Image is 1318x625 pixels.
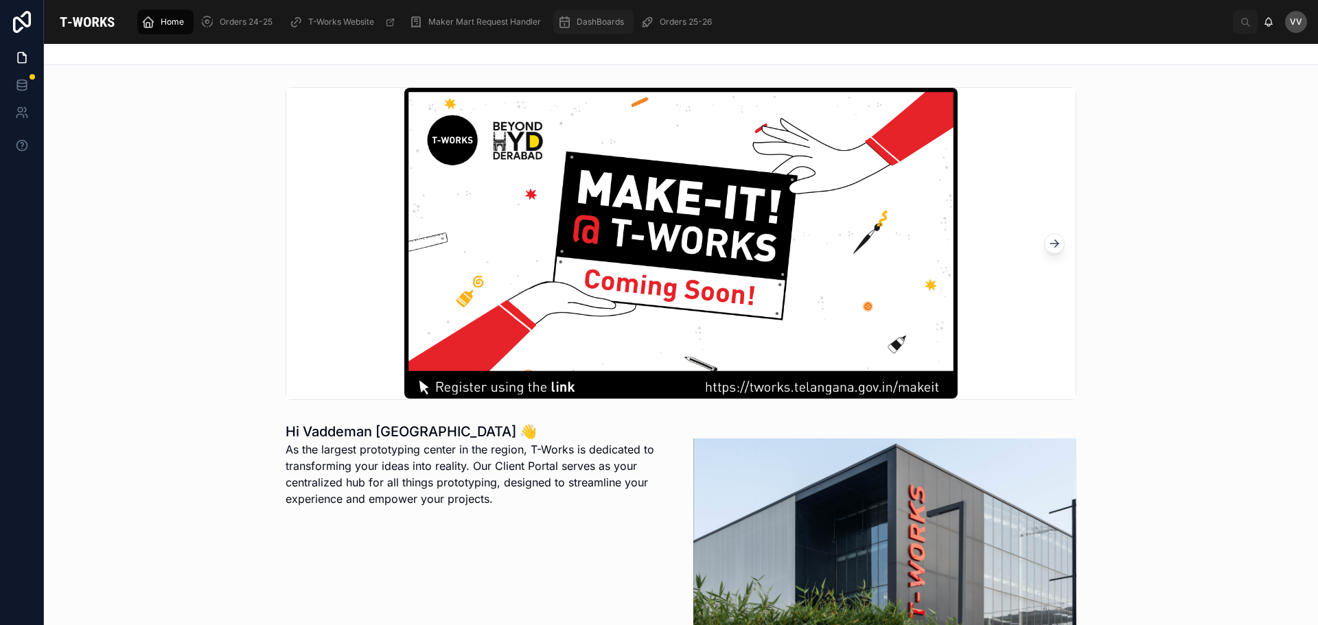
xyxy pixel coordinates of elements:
[660,16,712,27] span: Orders 25-26
[404,88,958,399] img: make-it-oming-soon-09-10.jpg
[405,10,551,34] a: Maker Mart Request Handler
[285,10,402,34] a: T-Works Website
[1290,16,1302,27] span: VV
[577,16,624,27] span: DashBoards
[55,11,119,33] img: App logo
[286,441,669,507] p: As the largest prototyping center in the region, T-Works is dedicated to transforming your ideas ...
[286,422,669,441] h1: Hi Vaddeman [GEOGRAPHIC_DATA] 👋
[220,16,273,27] span: Orders 24-25
[636,10,721,34] a: Orders 25-26
[137,10,194,34] a: Home
[428,16,541,27] span: Maker Mart Request Handler
[553,10,634,34] a: DashBoards
[196,10,282,34] a: Orders 24-25
[161,16,184,27] span: Home
[130,7,1233,37] div: scrollable content
[308,16,374,27] span: T-Works Website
